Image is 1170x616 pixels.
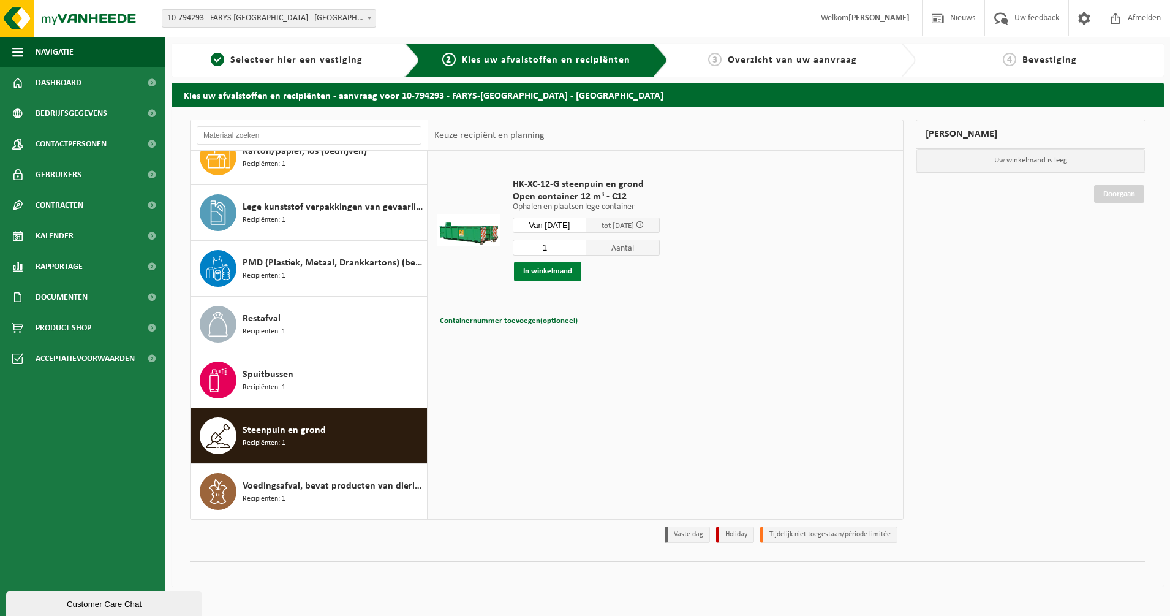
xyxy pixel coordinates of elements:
span: Product Shop [36,313,91,343]
span: Steenpuin en grond [243,423,326,438]
span: tot [DATE] [602,222,634,230]
button: Containernummer toevoegen(optioneel) [439,313,579,330]
span: Spuitbussen [243,367,293,382]
span: Recipiënten: 1 [243,493,285,505]
input: Materiaal zoeken [197,126,421,145]
span: Recipiënten: 1 [243,270,285,282]
input: Selecteer datum [513,218,586,233]
span: Documenten [36,282,88,313]
span: Recipiënten: 1 [243,159,285,170]
button: In winkelmand [514,262,581,281]
span: PMD (Plastiek, Metaal, Drankkartons) (bedrijven) [243,256,424,270]
span: Open container 12 m³ - C12 [513,191,660,203]
span: 2 [442,53,456,66]
a: 1Selecteer hier een vestiging [178,53,395,67]
button: Steenpuin en grond Recipiënten: 1 [191,408,428,464]
span: 10-794293 - FARYS-ASSE - ASSE [162,10,376,27]
span: Rapportage [36,251,83,282]
span: Recipiënten: 1 [243,326,285,338]
span: 1 [211,53,224,66]
iframe: chat widget [6,589,205,616]
span: Kies uw afvalstoffen en recipiënten [462,55,630,65]
span: Karton/papier, los (bedrijven) [243,144,367,159]
span: Voedingsafval, bevat producten van dierlijke oorsprong, onverpakt, categorie 3 [243,479,424,493]
span: Kalender [36,221,74,251]
span: Containernummer toevoegen(optioneel) [440,317,578,325]
span: Overzicht van uw aanvraag [728,55,857,65]
span: Gebruikers [36,159,81,190]
span: Contracten [36,190,83,221]
span: Recipiënten: 1 [243,215,285,226]
span: Acceptatievoorwaarden [36,343,135,374]
span: Bevestiging [1022,55,1077,65]
span: Contactpersonen [36,129,107,159]
span: Bedrijfsgegevens [36,98,107,129]
li: Holiday [716,527,754,543]
strong: [PERSON_NAME] [848,13,910,23]
span: Dashboard [36,67,81,98]
span: Recipiënten: 1 [243,438,285,449]
h2: Kies uw afvalstoffen en recipiënten - aanvraag voor 10-794293 - FARYS-[GEOGRAPHIC_DATA] - [GEOGRA... [172,83,1164,107]
button: Karton/papier, los (bedrijven) Recipiënten: 1 [191,129,428,185]
li: Vaste dag [665,527,710,543]
span: Restafval [243,311,281,326]
span: Aantal [586,240,660,256]
a: Doorgaan [1094,185,1144,203]
button: PMD (Plastiek, Metaal, Drankkartons) (bedrijven) Recipiënten: 1 [191,241,428,297]
button: Voedingsafval, bevat producten van dierlijke oorsprong, onverpakt, categorie 3 Recipiënten: 1 [191,464,428,519]
span: 10-794293 - FARYS-ASSE - ASSE [162,9,376,28]
button: Restafval Recipiënten: 1 [191,297,428,352]
span: Navigatie [36,37,74,67]
span: Lege kunststof verpakkingen van gevaarlijke stoffen [243,200,424,215]
div: Keuze recipiënt en planning [428,120,551,151]
span: 4 [1003,53,1016,66]
span: Recipiënten: 1 [243,382,285,394]
li: Tijdelijk niet toegestaan/période limitée [760,527,897,543]
p: Uw winkelmand is leeg [916,149,1145,172]
span: 3 [708,53,722,66]
p: Ophalen en plaatsen lege container [513,203,660,211]
div: [PERSON_NAME] [916,120,1145,149]
button: Spuitbussen Recipiënten: 1 [191,352,428,408]
button: Lege kunststof verpakkingen van gevaarlijke stoffen Recipiënten: 1 [191,185,428,241]
span: Selecteer hier een vestiging [230,55,363,65]
span: HK-XC-12-G steenpuin en grond [513,178,660,191]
